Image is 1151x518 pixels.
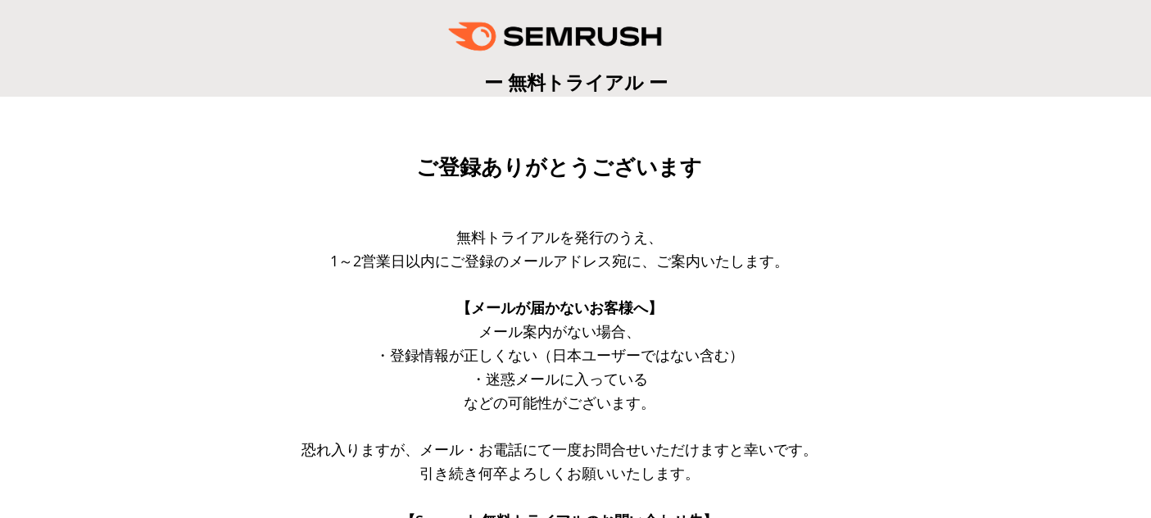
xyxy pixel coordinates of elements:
[478,321,641,341] span: メール案内がない場合、
[301,439,818,459] span: 恐れ入りますが、メール・お電話にて一度お問合せいただけますと幸いです。
[471,369,648,388] span: ・迷惑メールに入っている
[416,155,702,179] span: ご登録ありがとうございます
[419,463,700,483] span: 引き続き何卒よろしくお願いいたします。
[456,227,663,247] span: 無料トライアルを発行のうえ、
[464,393,655,412] span: などの可能性がございます。
[375,345,744,365] span: ・登録情報が正しくない（日本ユーザーではない含む）
[484,69,668,95] span: ー 無料トライアル ー
[456,298,663,317] span: 【メールが届かないお客様へ】
[330,251,789,270] span: 1～2営業日以内にご登録のメールアドレス宛に、ご案内いたします。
